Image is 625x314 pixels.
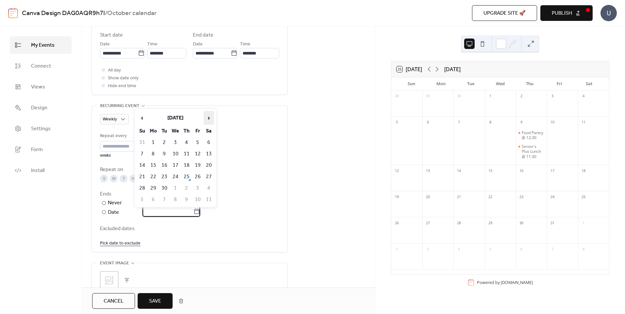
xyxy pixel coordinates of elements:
button: Publish [540,5,593,21]
div: 8 [580,245,587,253]
div: 2 [393,245,400,253]
td: 10 [170,149,181,159]
td: 7 [159,194,170,205]
div: 1 [580,219,587,227]
div: M [110,175,118,182]
span: Excluded dates [100,225,279,233]
span: Date and time [100,20,133,27]
div: 30 [518,219,525,227]
div: Sat [574,77,604,90]
td: 26 [193,171,203,182]
button: 25[DATE] [394,65,424,74]
th: [DATE] [148,111,203,125]
td: 24 [170,171,181,182]
td: 28 [137,183,147,194]
span: ‹ [137,111,147,124]
span: Cancel [104,297,124,305]
td: 25 [181,171,192,182]
span: Connect [31,62,51,70]
div: Ends [100,190,278,198]
span: My Events [31,41,55,49]
div: 28 [393,93,400,100]
td: 17 [170,160,181,171]
td: 12 [193,149,203,159]
div: 25 [580,193,587,200]
td: 6 [204,137,214,148]
td: 18 [181,160,192,171]
div: Repeat on [100,166,278,174]
a: Views [10,78,72,96]
div: 27 [424,219,431,227]
span: Date [100,40,110,48]
td: 16 [159,160,170,171]
div: 15 [487,167,494,174]
div: 5 [393,119,400,126]
div: 2 [518,93,525,100]
span: Publish [552,9,572,17]
span: Show date only [108,74,139,82]
div: 4 [580,93,587,100]
div: 23 [518,193,525,200]
div: 19 [393,193,400,200]
span: Recurring event [100,102,140,110]
div: U [600,5,617,21]
td: 19 [193,160,203,171]
th: Su [137,126,147,136]
span: Form [31,146,43,154]
td: 5 [137,194,147,205]
div: Tue [456,77,485,90]
div: 22 [487,193,494,200]
th: Mo [148,126,159,136]
td: 22 [148,171,159,182]
th: We [170,126,181,136]
div: Mon [426,77,456,90]
span: Settings [31,125,51,133]
div: weeks [100,153,151,158]
div: Food Pantry @ 12:30 [516,130,547,140]
a: Install [10,162,72,179]
th: Sa [204,126,214,136]
span: Save [149,297,161,305]
div: ; [100,271,118,290]
div: 13 [424,167,431,174]
div: 26 [393,219,400,227]
td: 31 [137,137,147,148]
div: Sun [397,77,426,90]
div: Senior's Plus Lunch @ 11:30 [516,144,547,159]
div: Start date [100,31,123,39]
span: Pick date to exclude [100,240,141,247]
td: 9 [181,194,192,205]
div: 3 [549,93,556,100]
td: 5 [193,137,203,148]
span: All day [108,67,121,74]
td: 2 [181,183,192,194]
span: Install [31,167,44,175]
td: 11 [204,194,214,205]
td: 23 [159,171,170,182]
td: 10 [193,194,203,205]
div: 1 [487,93,494,100]
span: Date [193,40,203,48]
a: Cancel [92,293,135,309]
div: 8 [487,119,494,126]
div: Thu [515,77,545,90]
div: 28 [455,219,463,227]
th: Fr [193,126,203,136]
span: Upgrade site 🚀 [483,9,526,17]
span: Hide end time [108,82,136,90]
td: 4 [204,183,214,194]
div: 4 [455,245,463,253]
td: 1 [148,137,159,148]
div: Repeat every [100,132,150,140]
div: 17 [549,167,556,174]
button: Save [138,293,173,309]
span: › [204,111,214,124]
div: S [100,175,108,182]
td: 8 [148,149,159,159]
a: Design [10,99,72,117]
div: 18 [580,167,587,174]
td: 20 [204,160,214,171]
div: 11 [580,119,587,126]
td: 6 [148,194,159,205]
span: Time [240,40,250,48]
